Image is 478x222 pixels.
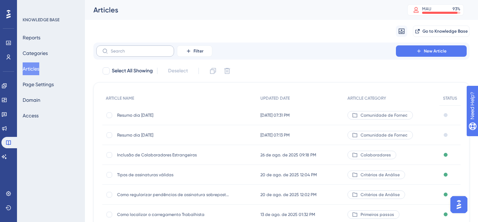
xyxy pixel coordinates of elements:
[422,28,468,34] span: Go to Knowledge Base
[361,132,408,138] span: Comunidade de Fornec
[23,78,54,91] button: Page Settings
[361,212,394,217] span: Primeiros passos
[260,192,317,198] span: 20 de ago. de 2025 12:02 PM
[111,49,168,54] input: Search
[93,5,390,15] div: Articles
[162,65,194,77] button: Deselect
[260,95,290,101] span: UPDATED DATE
[117,192,230,198] span: Como regularizar pendências de assinatura sobreposta nos documentos
[117,172,230,178] span: Tipos de assinaturas válidas
[117,152,230,158] span: Inclusão de Colaboradores Estrangeiros
[361,112,408,118] span: Comunidade de Fornec
[23,31,40,44] button: Reports
[361,172,400,178] span: Critérios de Análise
[347,95,386,101] span: ARTICLE CATEGORY
[168,67,188,75] span: Deselect
[23,94,40,106] button: Domain
[422,6,431,12] div: MAU
[23,17,59,23] div: KNOWLEDGE BASE
[413,26,470,37] button: Go to Knowledge Base
[23,109,39,122] button: Access
[260,112,290,118] span: [DATE] 07:31 PM
[443,95,457,101] span: STATUS
[453,6,460,12] div: 93 %
[361,192,400,198] span: Critérios de Análise
[117,132,230,138] span: Resumo dia [DATE]
[23,47,48,60] button: Categories
[260,152,316,158] span: 26 de ago. de 2025 09:18 PM
[23,62,39,75] button: Articles
[260,172,317,178] span: 20 de ago. de 2025 12:04 PM
[448,194,470,215] iframe: UserGuiding AI Assistant Launcher
[106,95,134,101] span: ARTICLE NAME
[117,212,230,217] span: Como localizar o carregamento Trabalhista
[17,2,44,10] span: Need Help?
[260,212,315,217] span: 13 de ago. de 2025 01:32 PM
[194,48,203,54] span: Filter
[424,48,447,54] span: New Article
[117,112,230,118] span: Resumo dia [DATE]
[361,152,391,158] span: Colaboradores
[112,67,153,75] span: Select All Showing
[177,45,212,57] button: Filter
[396,45,467,57] button: New Article
[260,132,290,138] span: [DATE] 07:13 PM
